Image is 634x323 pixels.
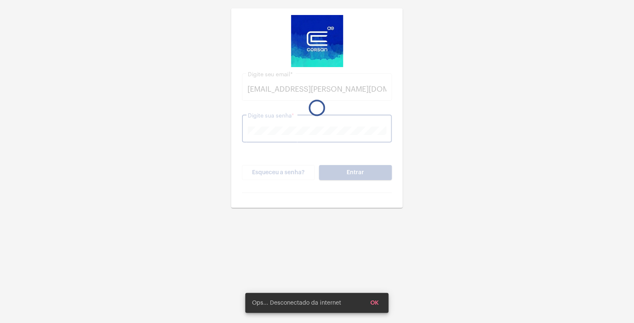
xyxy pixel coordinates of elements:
[248,85,387,93] input: Digite seu email
[370,300,379,306] span: OK
[347,170,364,175] span: Entrar
[252,299,341,307] span: Ops... Desconectado da internet
[242,165,315,180] button: Esqueceu a senha?
[364,295,385,310] button: OK
[319,165,392,180] button: Entrar
[252,170,305,175] span: Esqueceu a senha?
[291,15,343,67] img: d4669ae0-8c07-2337-4f67-34b0df7f5ae4.jpeg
